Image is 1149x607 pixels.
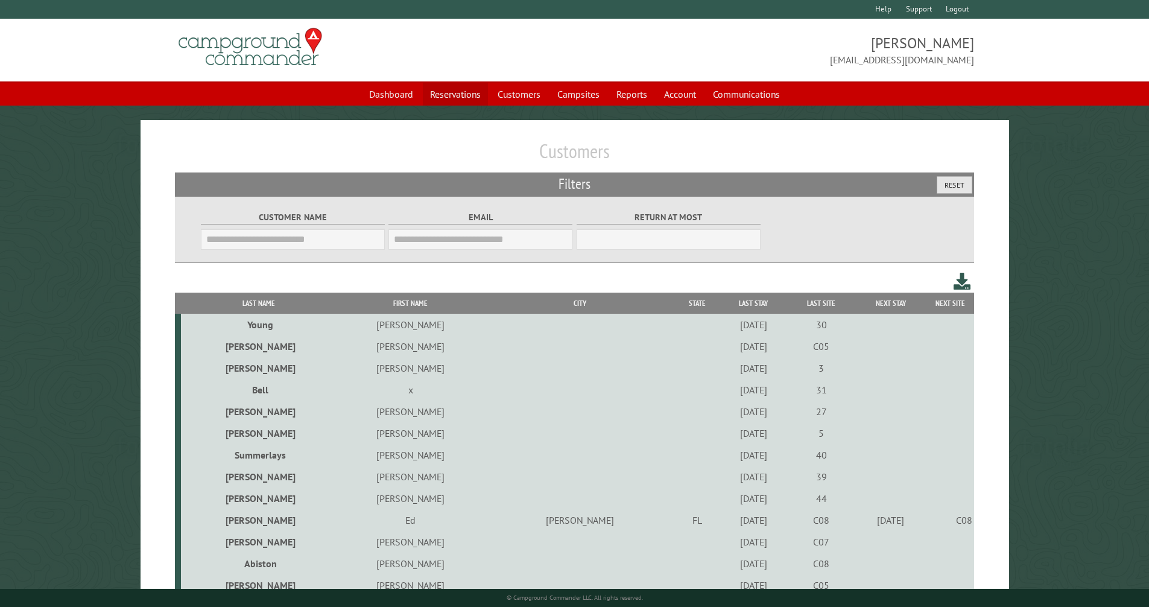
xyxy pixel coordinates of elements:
[855,293,926,314] th: Next Stay
[337,509,484,531] td: Ed
[337,357,484,379] td: [PERSON_NAME]
[337,314,484,335] td: [PERSON_NAME]
[577,211,761,224] label: Return at most
[676,293,720,314] th: State
[721,384,786,396] div: [DATE]
[337,574,484,596] td: [PERSON_NAME]
[721,579,786,591] div: [DATE]
[857,514,924,526] div: [DATE]
[337,488,484,509] td: [PERSON_NAME]
[181,531,338,553] td: [PERSON_NAME]
[337,553,484,574] td: [PERSON_NAME]
[337,401,484,422] td: [PERSON_NAME]
[721,536,786,548] div: [DATE]
[721,492,786,504] div: [DATE]
[788,293,855,314] th: Last Site
[788,401,855,422] td: 27
[181,574,338,596] td: [PERSON_NAME]
[337,531,484,553] td: [PERSON_NAME]
[490,83,548,106] a: Customers
[175,173,975,195] h2: Filters
[175,139,975,173] h1: Customers
[181,466,338,488] td: [PERSON_NAME]
[181,379,338,401] td: Bell
[181,509,338,531] td: [PERSON_NAME]
[337,379,484,401] td: x
[788,379,855,401] td: 31
[181,422,338,444] td: [PERSON_NAME]
[721,514,786,526] div: [DATE]
[788,531,855,553] td: C07
[362,83,420,106] a: Dashboard
[337,293,484,314] th: First Name
[575,33,975,67] span: [PERSON_NAME] [EMAIL_ADDRESS][DOMAIN_NAME]
[550,83,607,106] a: Campsites
[788,314,855,335] td: 30
[388,211,572,224] label: Email
[720,293,788,314] th: Last Stay
[181,553,338,574] td: Abiston
[175,24,326,71] img: Campground Commander
[788,422,855,444] td: 5
[788,335,855,357] td: C05
[507,594,643,602] small: © Campground Commander LLC. All rights reserved.
[181,335,338,357] td: [PERSON_NAME]
[706,83,787,106] a: Communications
[788,509,855,531] td: C08
[181,314,338,335] td: Young
[954,270,971,293] a: Download this customer list (.csv)
[721,319,786,331] div: [DATE]
[788,357,855,379] td: 3
[788,488,855,509] td: 44
[484,293,676,314] th: City
[926,293,974,314] th: Next Site
[423,83,488,106] a: Reservations
[788,466,855,488] td: 39
[788,444,855,466] td: 40
[337,335,484,357] td: [PERSON_NAME]
[337,422,484,444] td: [PERSON_NAME]
[721,340,786,352] div: [DATE]
[937,176,972,194] button: Reset
[201,211,385,224] label: Customer Name
[721,449,786,461] div: [DATE]
[181,357,338,379] td: [PERSON_NAME]
[484,509,676,531] td: [PERSON_NAME]
[337,466,484,488] td: [PERSON_NAME]
[788,574,855,596] td: C05
[788,553,855,574] td: C08
[721,427,786,439] div: [DATE]
[721,362,786,374] div: [DATE]
[721,471,786,483] div: [DATE]
[926,509,974,531] td: C08
[181,401,338,422] td: [PERSON_NAME]
[676,509,720,531] td: FL
[337,444,484,466] td: [PERSON_NAME]
[721,558,786,570] div: [DATE]
[181,488,338,509] td: [PERSON_NAME]
[181,293,338,314] th: Last Name
[609,83,654,106] a: Reports
[657,83,703,106] a: Account
[181,444,338,466] td: Summerlays
[721,405,786,418] div: [DATE]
